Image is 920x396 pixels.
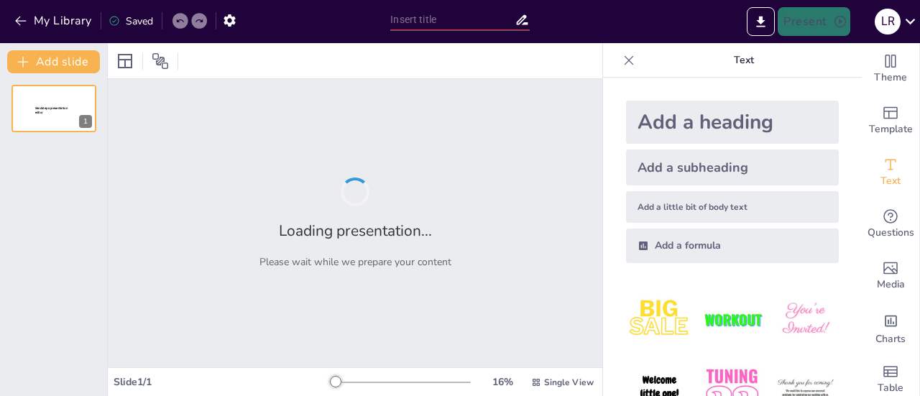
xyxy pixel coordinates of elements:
[109,14,153,28] div: Saved
[11,9,98,32] button: My Library
[626,286,693,353] img: 1.jpeg
[11,85,96,132] div: 1
[875,9,901,34] div: L R
[640,43,847,78] p: Text
[626,229,839,263] div: Add a formula
[390,9,514,30] input: Insert title
[862,95,919,147] div: Add ready made slides
[279,221,432,241] h2: Loading presentation...
[626,191,839,223] div: Add a little bit of body text
[7,50,100,73] button: Add slide
[626,149,839,185] div: Add a subheading
[544,377,594,388] span: Single View
[772,286,839,353] img: 3.jpeg
[626,101,839,144] div: Add a heading
[877,277,905,293] span: Media
[875,7,901,36] button: L R
[747,7,775,36] button: Export to PowerPoint
[114,50,137,73] div: Layout
[880,173,901,189] span: Text
[874,70,907,86] span: Theme
[862,302,919,354] div: Add charts and graphs
[868,225,914,241] span: Questions
[862,43,919,95] div: Change the overall theme
[152,52,169,70] span: Position
[875,331,906,347] span: Charts
[862,198,919,250] div: Get real-time input from your audience
[79,115,92,128] div: 1
[778,7,850,36] button: Present
[259,255,451,269] p: Please wait while we prepare your content
[114,375,333,389] div: Slide 1 / 1
[699,286,765,353] img: 2.jpeg
[862,250,919,302] div: Add images, graphics, shapes or video
[878,380,903,396] span: Table
[869,121,913,137] span: Template
[35,106,68,114] span: Sendsteps presentation editor
[485,375,520,389] div: 16 %
[862,147,919,198] div: Add text boxes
